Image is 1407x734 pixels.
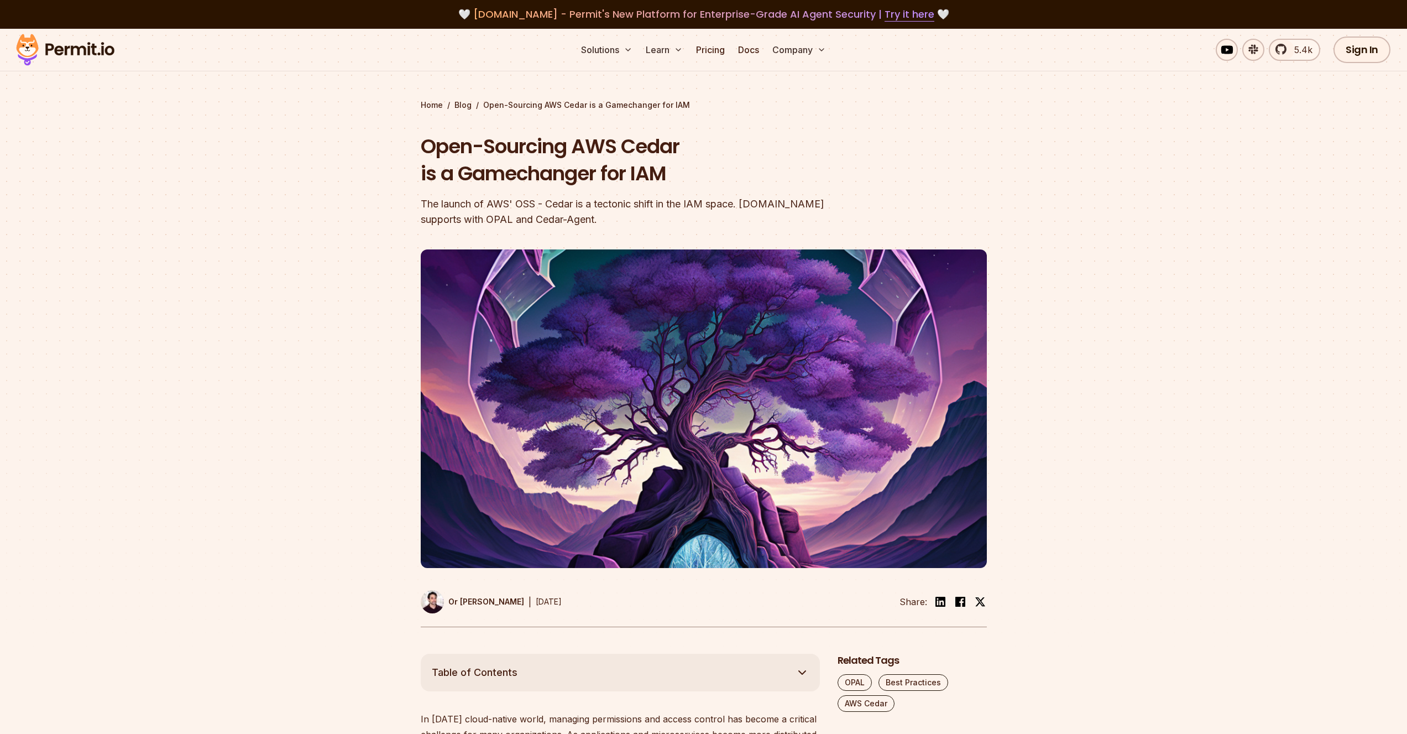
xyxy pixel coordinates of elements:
[432,665,517,680] span: Table of Contents
[1288,43,1312,56] span: 5.4k
[454,100,472,111] a: Blog
[838,654,987,668] h2: Related Tags
[768,39,830,61] button: Company
[421,590,444,613] img: Or Weis
[421,196,845,227] div: The launch of AWS' OSS - Cedar is a tectonic shift in the IAM space. [DOMAIN_NAME] supports with ...
[692,39,729,61] a: Pricing
[421,249,987,568] img: Open-Sourcing AWS Cedar is a Gamechanger for IAM
[838,674,872,691] a: OPAL
[421,590,524,613] a: Or [PERSON_NAME]
[954,595,967,608] img: facebook
[577,39,637,61] button: Solutions
[1333,37,1390,63] a: Sign In
[734,39,763,61] a: Docs
[878,674,948,691] a: Best Practices
[448,596,524,607] p: Or [PERSON_NAME]
[885,7,934,22] a: Try it here
[421,100,987,111] div: / /
[27,7,1380,22] div: 🤍 🤍
[975,596,986,607] img: twitter
[421,133,845,188] h1: Open-Sourcing AWS Cedar is a Gamechanger for IAM
[536,597,562,606] time: [DATE]
[529,595,531,608] div: |
[899,595,927,608] li: Share:
[421,654,820,691] button: Table of Contents
[838,695,895,712] a: AWS Cedar
[473,7,934,21] span: [DOMAIN_NAME] - Permit's New Platform for Enterprise-Grade AI Agent Security |
[11,31,119,69] img: Permit logo
[934,595,947,608] img: linkedin
[641,39,687,61] button: Learn
[421,100,443,111] a: Home
[1269,39,1320,61] a: 5.4k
